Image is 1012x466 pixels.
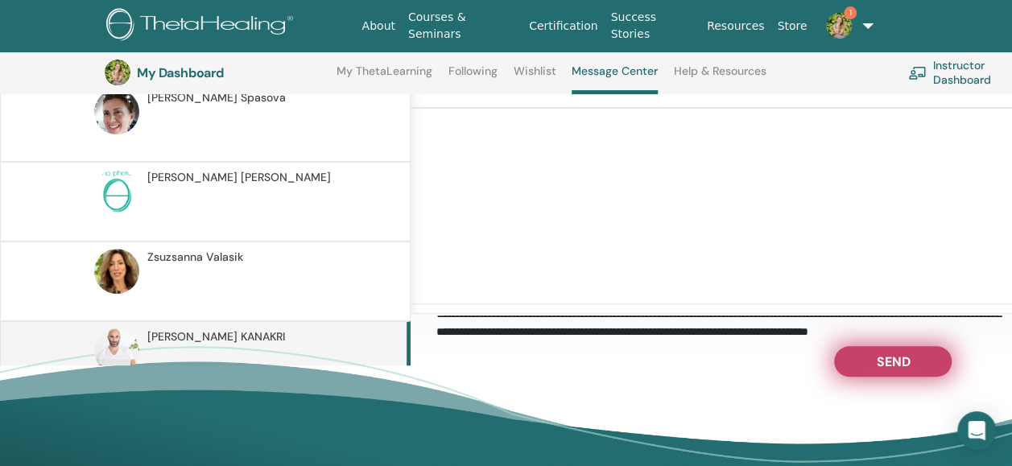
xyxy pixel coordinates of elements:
[147,89,286,106] span: [PERSON_NAME] Spasova
[844,6,857,19] span: 1
[770,11,813,41] a: Store
[402,2,523,49] a: Courses & Seminars
[674,64,766,90] a: Help & Resources
[106,8,299,44] img: logo.png
[514,64,556,90] a: Wishlist
[876,353,910,365] span: Send
[523,11,604,41] a: Certification
[826,13,852,39] img: default.jpg
[604,2,700,49] a: Success Stories
[337,64,432,90] a: My ThetaLearning
[448,64,498,90] a: Following
[137,65,298,80] h3: My Dashboard
[355,11,401,41] a: About
[147,249,243,266] span: Zsuzsanna Valasik
[908,66,927,80] img: chalkboard-teacher.svg
[94,249,139,294] img: default.jpg
[147,328,285,345] span: [PERSON_NAME] KANAKRI
[572,64,658,94] a: Message Center
[147,169,331,186] span: [PERSON_NAME] [PERSON_NAME]
[834,346,952,377] button: Send
[700,11,771,41] a: Resources
[94,328,139,373] img: default.jpg
[105,60,130,85] img: default.jpg
[94,89,139,134] img: default.jpg
[94,169,139,214] img: no-photo.png
[957,411,996,450] div: Open Intercom Messenger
